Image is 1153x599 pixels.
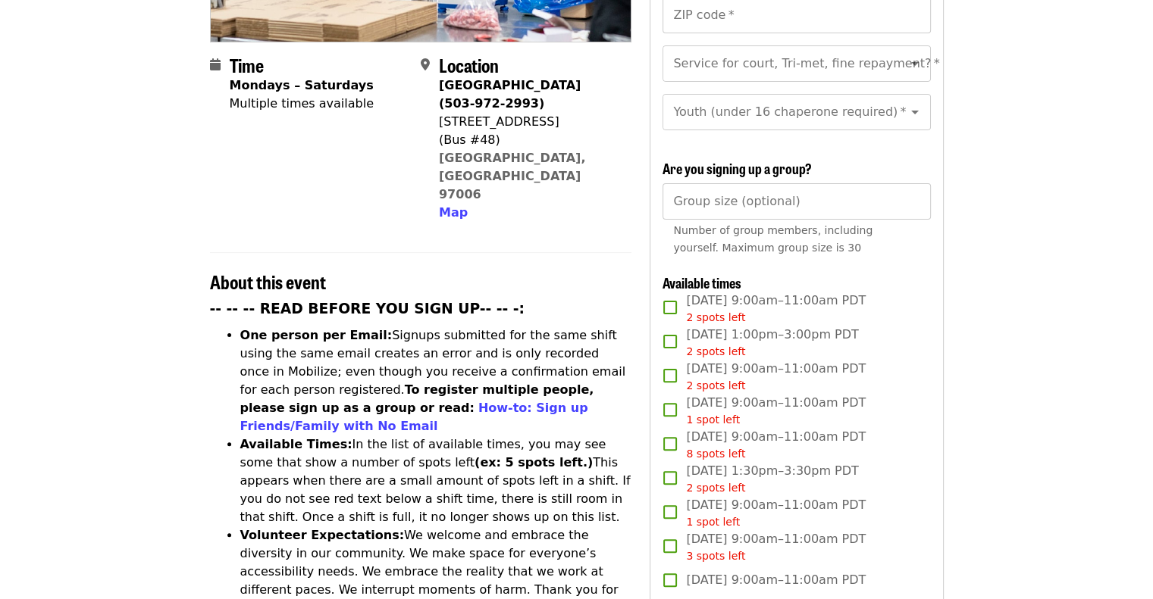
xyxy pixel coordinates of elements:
[421,58,430,72] i: map-marker-alt icon
[230,95,374,113] div: Multiple times available
[904,53,926,74] button: Open
[240,435,632,526] li: In the list of available times, you may see some that show a number of spots left This appears wh...
[230,51,264,78] span: Time
[439,78,581,111] strong: [GEOGRAPHIC_DATA] (503-972-2993)
[686,462,858,496] span: [DATE] 1:30pm–3:30pm PDT
[686,326,858,360] span: [DATE] 1:00pm–3:00pm PDT
[439,205,468,220] span: Map
[686,482,745,494] span: 2 spots left
[686,550,745,562] span: 3 spots left
[439,51,499,78] span: Location
[686,345,745,357] span: 2 spots left
[686,530,866,564] span: [DATE] 9:00am–11:00am PDT
[663,158,812,178] span: Are you signing up a group?
[240,528,405,542] strong: Volunteer Expectations:
[686,413,740,426] span: 1 spot left
[210,301,525,317] strong: -- -- -- READ BEFORE YOU SIGN UP-- -- -:
[673,224,873,254] span: Number of group members, including yourself. Maximum group size is 30
[240,328,393,342] strong: One person per Email:
[686,311,745,323] span: 2 spots left
[240,382,594,415] strong: To register multiple people, please sign up as a group or read:
[663,273,741,292] span: Available times
[240,437,352,451] strong: Available Times:
[210,268,326,295] span: About this event
[686,448,745,460] span: 8 spots left
[686,496,866,530] span: [DATE] 9:00am–11:00am PDT
[240,326,632,435] li: Signups submitted for the same shift using the same email creates an error and is only recorded o...
[439,131,619,149] div: (Bus #48)
[686,394,866,428] span: [DATE] 9:00am–11:00am PDT
[230,78,374,92] strong: Mondays – Saturdays
[686,516,740,528] span: 1 spot left
[663,183,930,220] input: [object Object]
[686,379,745,392] span: 2 spots left
[210,58,221,72] i: calendar icon
[439,113,619,131] div: [STREET_ADDRESS]
[240,401,588,433] a: How-to: Sign up Friends/Family with No Email
[686,292,866,326] span: [DATE] 9:00am–11:00am PDT
[439,204,468,222] button: Map
[686,428,866,462] span: [DATE] 9:00am–11:00am PDT
[686,360,866,394] span: [DATE] 9:00am–11:00am PDT
[439,151,586,201] a: [GEOGRAPHIC_DATA], [GEOGRAPHIC_DATA] 97006
[686,571,866,589] span: [DATE] 9:00am–11:00am PDT
[904,101,926,123] button: Open
[475,455,593,470] strong: (ex: 5 spots left.)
